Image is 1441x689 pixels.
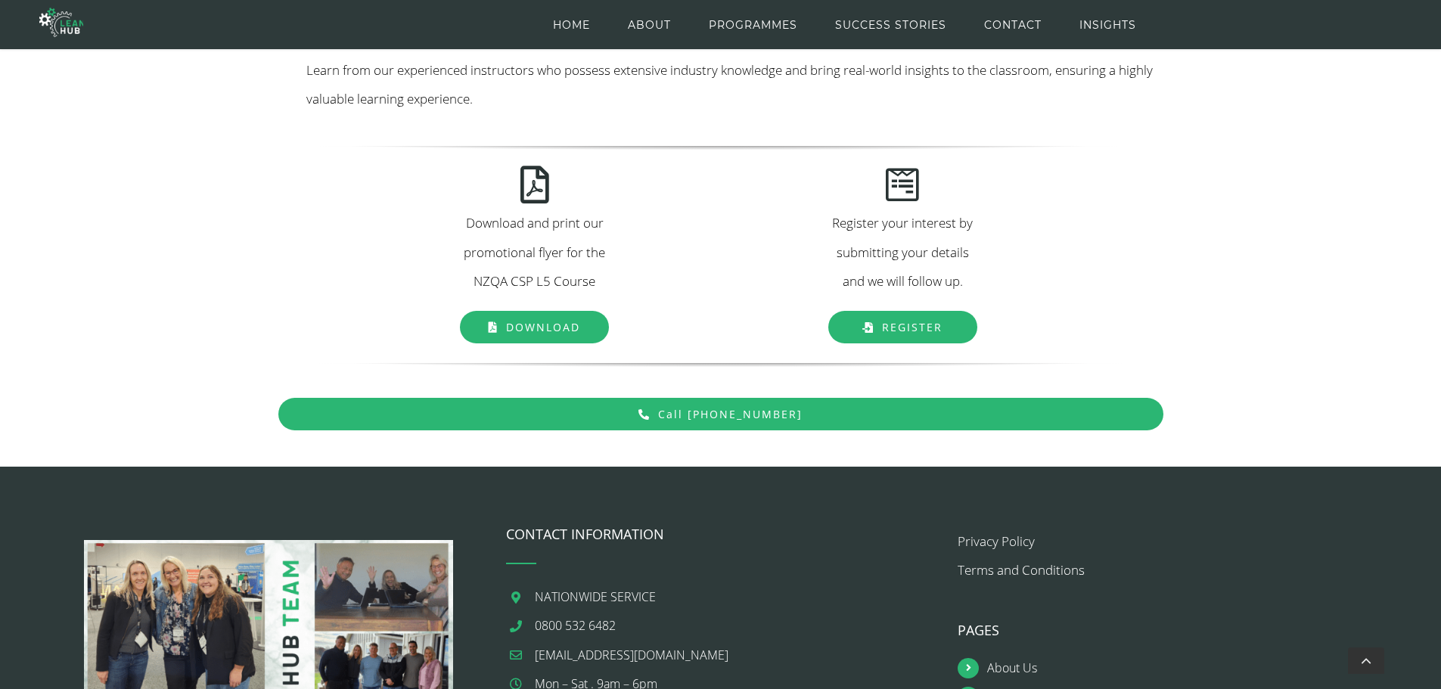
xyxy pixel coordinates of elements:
h4: PAGES [958,623,1387,637]
span: Learn from our experienced instructors who possess extensive industry knowledge and bring real-wo... [306,32,1153,107]
a: [EMAIL_ADDRESS][DOMAIN_NAME] [535,645,936,666]
a: Register [828,311,977,343]
span: Download and print our promotional flyer for the NZQA CSP L5 Course [464,214,605,290]
img: The Lean Hub | Optimising productivity with Lean Logo [39,2,83,43]
span: Download [506,320,580,334]
span: NATIONWIDE SERVICE [535,588,656,605]
a: Call [PHONE_NUMBER] [278,398,1163,430]
a: 0800 532 6482 [535,616,936,636]
span: Call [PHONE_NUMBER] [658,407,803,421]
a: Privacy Policy [958,532,1035,550]
a: Terms and Conditions [958,561,1085,579]
span: Register [882,320,943,334]
h4: CONTACT INFORMATION [506,527,936,541]
a: About Us [987,658,1388,678]
span: Register your interest by submitting your details and we will follow up. [832,214,973,290]
a: Download [460,311,609,343]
